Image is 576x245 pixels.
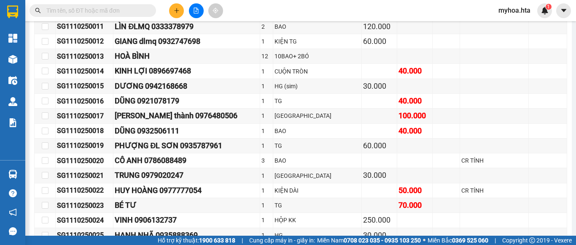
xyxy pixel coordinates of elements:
[423,239,425,242] span: ⚪️
[213,8,218,14] span: aim
[363,80,396,92] div: 30.000
[57,66,112,76] div: SG1110250014
[57,111,112,121] div: SG1110250017
[398,95,431,107] div: 40.000
[261,96,272,106] div: 1
[57,170,112,181] div: SG1110250021
[9,208,17,216] span: notification
[8,118,17,127] img: solution-icon
[529,237,535,243] span: copyright
[461,186,527,195] div: CR TÍNH
[275,96,360,106] div: TG
[56,168,113,183] td: SG1110250021
[275,126,360,136] div: BAO
[115,169,258,181] div: TRUNG 0979020247
[261,215,272,225] div: 1
[115,110,258,122] div: [PERSON_NAME] thành 0976480506
[56,213,113,228] td: SG1110250024
[8,170,17,179] img: warehouse-icon
[261,82,272,91] div: 1
[115,214,258,226] div: VINH 0906132737
[363,169,396,181] div: 30.000
[115,229,258,241] div: HẠNH NHÃ 0935888369
[174,8,180,14] span: plus
[115,140,258,152] div: PHƯỢNG ĐL SƠN 0935787961
[56,198,113,213] td: SG1110250023
[56,109,113,123] td: SG1110250017
[546,4,552,10] sup: 1
[461,156,527,165] div: CR TÍNH
[115,21,258,33] div: LÌN ĐLMQ 0333378979
[275,186,360,195] div: KIỆN DÀI
[547,4,550,10] span: 1
[56,124,113,139] td: SG1110250018
[56,153,113,168] td: SG1110250020
[189,3,204,18] button: file-add
[363,229,396,241] div: 30.000
[261,37,272,46] div: 1
[115,80,258,92] div: DƯƠNG 0942168668
[57,140,112,151] div: SG1110250019
[261,171,272,180] div: 1
[8,34,17,43] img: dashboard-icon
[261,201,272,210] div: 1
[115,35,258,47] div: GIANG dlmq 0932747698
[261,67,272,76] div: 1
[115,65,258,77] div: KINH LỢI 0896697468
[46,6,146,15] input: Tìm tên, số ĐT hoặc mã đơn
[193,8,199,14] span: file-add
[275,52,360,61] div: 10BAO+ 2BÓ
[541,7,549,14] img: icon-new-feature
[363,21,396,33] div: 120.000
[199,237,235,244] strong: 1900 633 818
[275,156,360,165] div: BAO
[363,214,396,226] div: 250.000
[344,237,421,244] strong: 0708 023 035 - 0935 103 250
[275,22,360,31] div: BAO
[115,125,258,137] div: DŨNG 0932506111
[398,199,431,211] div: 70.000
[56,34,113,49] td: SG1110250012
[398,65,431,77] div: 40.000
[115,185,258,196] div: HUY HOÀNG 0977777054
[242,236,243,245] span: |
[261,186,272,195] div: 1
[452,237,488,244] strong: 0369 525 060
[363,140,396,152] div: 60.000
[57,96,112,106] div: SG1110250016
[363,35,396,47] div: 60.000
[560,7,568,14] span: caret-down
[56,64,113,79] td: SG1110250014
[428,236,488,245] span: Miền Bắc
[57,230,112,240] div: SG1110250025
[261,126,272,136] div: 1
[275,231,360,240] div: HG
[275,37,360,46] div: KIỆN TG
[57,81,112,91] div: SG1110250015
[57,185,112,196] div: SG1110250022
[57,36,112,46] div: SG1110250012
[495,236,496,245] span: |
[56,79,113,94] td: SG1110250015
[56,183,113,198] td: SG1110250022
[317,236,421,245] span: Miền Nam
[8,55,17,64] img: warehouse-icon
[261,22,272,31] div: 2
[115,155,258,166] div: CÔ ANH 0786088489
[158,236,235,245] span: Hỗ trợ kỹ thuật:
[169,3,184,18] button: plus
[9,189,17,197] span: question-circle
[57,155,112,166] div: SG1110250020
[275,201,360,210] div: TG
[56,19,113,34] td: SG1110250011
[57,125,112,136] div: SG1110250018
[57,200,112,211] div: SG1110250023
[56,139,113,153] td: SG1110250019
[115,50,258,62] div: HOÀ BÌNH
[56,94,113,109] td: SG1110250016
[398,185,431,196] div: 50.000
[8,76,17,85] img: warehouse-icon
[261,231,272,240] div: 1
[57,215,112,226] div: SG1110250024
[261,141,272,150] div: 1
